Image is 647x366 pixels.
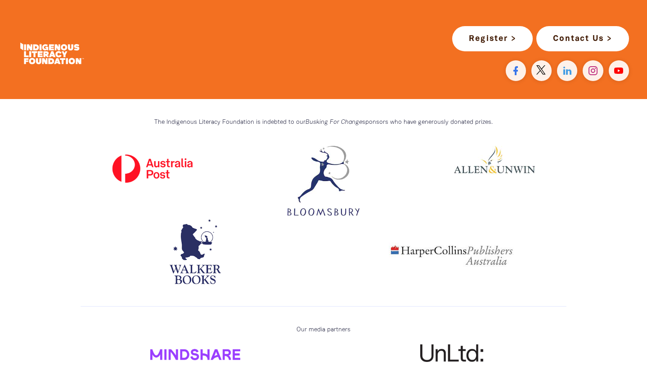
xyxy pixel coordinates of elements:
em: Busking For Change [306,119,362,125]
p: Our media partners [81,325,566,335]
a: Find us on Instagram [583,60,603,81]
p: The Indigenous Literacy Foundation is indebted to our sponsors who have generously donated prizes. [81,117,566,128]
a: Register > [452,26,533,51]
a: Find us on Twitter [531,60,552,81]
a: Visit our facebook page [506,60,526,81]
a: Find us on Linkedin [557,60,577,81]
a: Contact Us > [536,26,629,51]
a: Find us on YouTube [609,60,629,81]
